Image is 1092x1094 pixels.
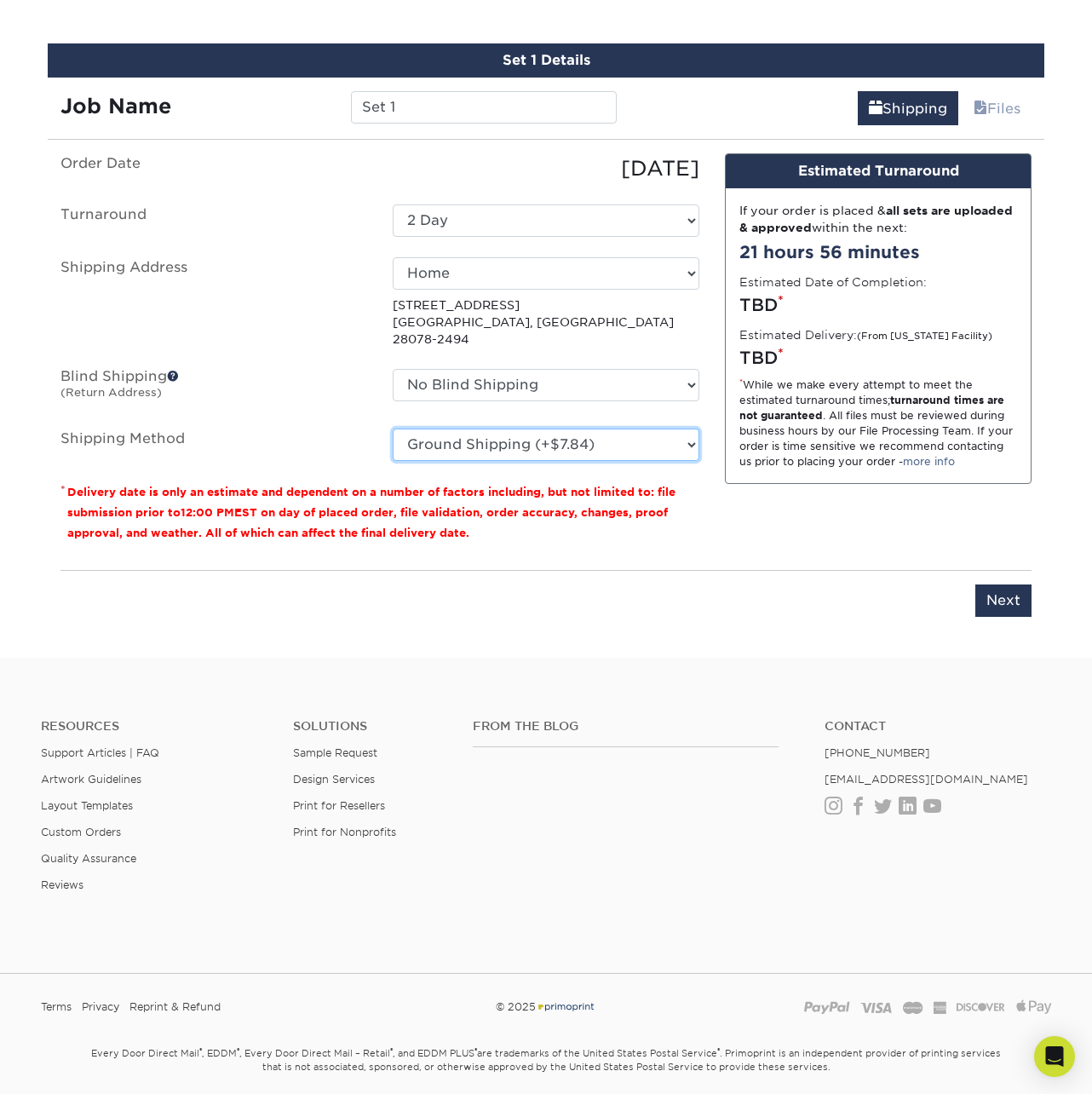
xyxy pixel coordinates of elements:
[858,91,958,125] a: Shipping
[48,429,380,461] label: Shipping Method
[41,746,159,759] a: Support Articles | FAQ
[48,204,380,237] label: Turnaround
[717,1046,720,1055] sup: ®
[726,154,1031,188] div: Estimated Turnaround
[739,345,1017,371] div: TBD
[237,1046,239,1055] sup: ®
[974,101,987,117] span: files
[536,1000,595,1013] img: Primoprint
[869,101,882,117] span: shipping
[60,386,162,399] small: (Return Address)
[739,202,1017,237] div: If your order is placed & within the next:
[82,994,119,1020] a: Privacy
[825,746,930,759] a: [PHONE_NUMBER]
[293,799,385,812] a: Print for Resellers
[41,852,136,865] a: Quality Assurance
[48,43,1044,78] div: Set 1 Details
[41,719,267,734] h4: Resources
[903,455,955,468] a: more info
[825,719,1051,734] a: Contact
[129,994,221,1020] a: Reprint & Refund
[857,331,992,342] small: (From [US_STATE] Facility)
[293,719,447,734] h4: Solutions
[41,773,141,786] a: Artwork Guidelines
[963,91,1032,125] a: Files
[373,994,718,1020] div: © 2025
[181,506,234,519] span: 12:00 PM
[41,826,121,838] a: Custom Orders
[41,799,133,812] a: Layout Templates
[739,273,927,291] label: Estimated Date of Completion:
[975,584,1032,617] input: Next
[825,773,1028,786] a: [EMAIL_ADDRESS][DOMAIN_NAME]
[739,292,1017,318] div: TBD
[67,486,675,539] small: Delivery date is only an estimate and dependent on a number of factors including, but not limited...
[393,297,699,348] p: [STREET_ADDRESS] [GEOGRAPHIC_DATA], [GEOGRAPHIC_DATA] 28078-2494
[474,1046,477,1055] sup: ®
[351,91,616,124] input: Enter a job name
[739,326,992,343] label: Estimated Delivery:
[41,878,83,891] a: Reviews
[293,826,396,838] a: Print for Nonprofits
[293,773,375,786] a: Design Services
[199,1046,202,1055] sup: ®
[390,1046,393,1055] sup: ®
[48,369,380,408] label: Blind Shipping
[41,994,72,1020] a: Terms
[293,746,377,759] a: Sample Request
[60,94,171,118] strong: Job Name
[739,239,1017,265] div: 21 hours 56 minutes
[48,257,380,348] label: Shipping Address
[48,153,380,184] label: Order Date
[380,153,712,184] div: [DATE]
[739,377,1017,469] div: While we make every attempt to meet the estimated turnaround times; . All files must be reviewed ...
[473,719,779,734] h4: From the Blog
[1034,1036,1075,1077] div: Open Intercom Messenger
